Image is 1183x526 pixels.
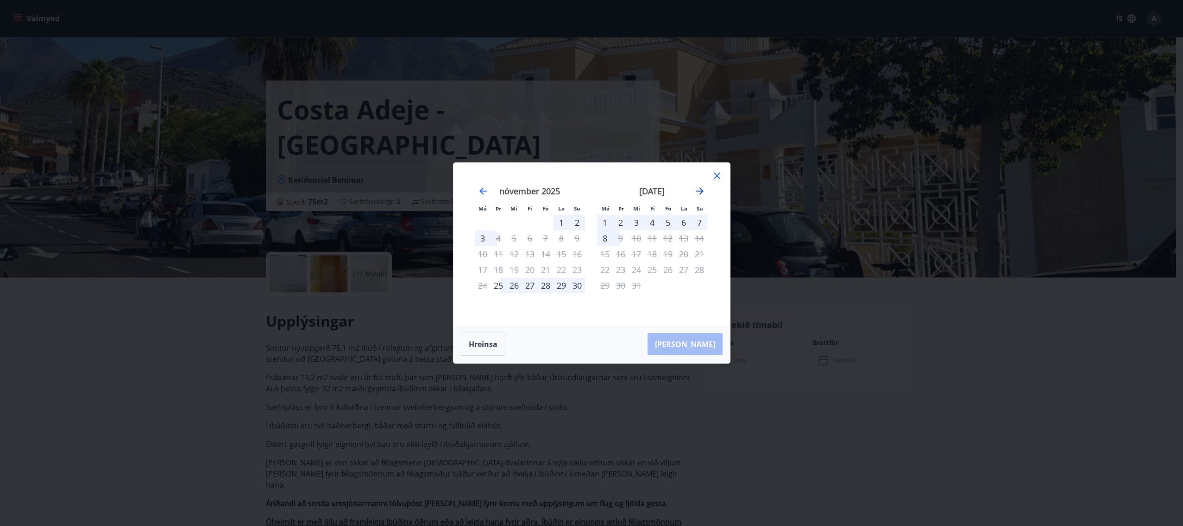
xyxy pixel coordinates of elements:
[613,215,629,230] div: 2
[554,215,569,230] div: 1
[676,262,692,278] td: Not available. laugardagur, 27. desember 2025
[522,230,538,246] td: Not available. fimmtudagur, 6. nóvember 2025
[597,230,613,246] div: 8
[506,278,522,293] div: 26
[597,215,613,230] div: 1
[618,205,624,212] small: Þr
[538,246,554,262] td: Not available. föstudagur, 14. nóvember 2025
[629,215,644,230] div: 3
[510,205,517,212] small: Mi
[554,246,569,262] td: Not available. laugardagur, 15. nóvember 2025
[644,230,660,246] td: Not available. fimmtudagur, 11. desember 2025
[644,246,660,262] td: Not available. fimmtudagur, 18. desember 2025
[692,230,707,246] td: Not available. sunnudagur, 14. desember 2025
[660,246,676,262] td: Not available. föstudagur, 19. desember 2025
[694,186,705,197] div: Move forward to switch to the next month.
[554,262,569,278] td: Not available. laugardagur, 22. nóvember 2025
[601,205,610,212] small: Má
[692,215,707,230] div: 7
[538,278,554,293] div: 28
[461,333,505,356] button: Hreinsa
[491,230,506,246] td: Not available. þriðjudagur, 4. nóvember 2025
[538,262,554,278] td: Not available. föstudagur, 21. nóvember 2025
[475,246,491,262] td: Not available. mánudagur, 10. nóvember 2025
[554,215,569,230] td: Choose laugardagur, 1. nóvember 2025 as your check-in date. It’s available.
[554,278,569,293] div: 29
[522,262,538,278] td: Not available. fimmtudagur, 20. nóvember 2025
[506,230,522,246] td: Not available. miðvikudagur, 5. nóvember 2025
[475,262,491,278] td: Not available. mánudagur, 17. nóvember 2025
[574,205,580,212] small: Su
[697,205,703,212] small: Su
[558,205,565,212] small: La
[597,246,613,262] td: Not available. mánudagur, 15. desember 2025
[650,205,655,212] small: Fi
[569,262,585,278] td: Not available. sunnudagur, 23. nóvember 2025
[478,205,487,212] small: Má
[676,215,692,230] td: Choose laugardagur, 6. desember 2025 as your check-in date. It’s available.
[692,262,707,278] td: Not available. sunnudagur, 28. desember 2025
[597,278,613,293] td: Not available. mánudagur, 29. desember 2025
[613,230,629,246] div: Aðeins útritun í boði
[597,230,613,246] td: Choose mánudagur, 8. desember 2025 as your check-in date. It’s available.
[522,278,538,293] td: Choose fimmtudagur, 27. nóvember 2025 as your check-in date. It’s available.
[569,246,585,262] td: Not available. sunnudagur, 16. nóvember 2025
[542,205,548,212] small: Fö
[475,230,491,246] div: 3
[554,278,569,293] td: Choose laugardagur, 29. nóvember 2025 as your check-in date. It’s available.
[491,246,506,262] td: Not available. þriðjudagur, 11. nóvember 2025
[676,230,692,246] td: Not available. laugardagur, 13. desember 2025
[665,205,671,212] small: Fö
[569,278,585,293] div: 30
[613,215,629,230] td: Choose þriðjudagur, 2. desember 2025 as your check-in date. It’s available.
[569,215,585,230] td: Choose sunnudagur, 2. nóvember 2025 as your check-in date. It’s available.
[475,278,491,293] td: Not available. mánudagur, 24. nóvember 2025
[491,278,506,293] td: Choose þriðjudagur, 25. nóvember 2025 as your check-in date. It’s available.
[629,262,644,278] td: Not available. miðvikudagur, 24. desember 2025
[491,230,506,246] div: Aðeins útritun í boði
[538,230,554,246] td: Not available. föstudagur, 7. nóvember 2025
[644,215,660,230] td: Choose fimmtudagur, 4. desember 2025 as your check-in date. It’s available.
[613,230,629,246] td: Not available. þriðjudagur, 9. desember 2025
[629,230,644,246] td: Not available. miðvikudagur, 10. desember 2025
[569,215,585,230] div: 2
[569,230,585,246] td: Not available. sunnudagur, 9. nóvember 2025
[597,262,613,278] td: Not available. mánudagur, 22. desember 2025
[499,186,560,197] strong: nóvember 2025
[522,246,538,262] td: Not available. fimmtudagur, 13. nóvember 2025
[506,262,522,278] td: Not available. miðvikudagur, 19. nóvember 2025
[660,262,676,278] td: Not available. föstudagur, 26. desember 2025
[528,205,532,212] small: Fi
[629,246,644,262] td: Not available. miðvikudagur, 17. desember 2025
[506,246,522,262] td: Not available. miðvikudagur, 12. nóvember 2025
[639,186,665,197] strong: [DATE]
[644,215,660,230] div: 4
[478,186,489,197] div: Move backward to switch to the previous month.
[692,215,707,230] td: Choose sunnudagur, 7. desember 2025 as your check-in date. It’s available.
[538,278,554,293] td: Choose föstudagur, 28. nóvember 2025 as your check-in date. It’s available.
[629,215,644,230] td: Choose miðvikudagur, 3. desember 2025 as your check-in date. It’s available.
[660,230,676,246] td: Not available. föstudagur, 12. desember 2025
[660,215,676,230] div: 5
[633,205,640,212] small: Mi
[491,262,506,278] td: Not available. þriðjudagur, 18. nóvember 2025
[613,246,629,262] td: Not available. þriðjudagur, 16. desember 2025
[676,246,692,262] td: Not available. laugardagur, 20. desember 2025
[681,205,687,212] small: La
[569,278,585,293] td: Choose sunnudagur, 30. nóvember 2025 as your check-in date. It’s available.
[475,230,491,246] td: Choose mánudagur, 3. nóvember 2025 as your check-in date. It’s available.
[629,278,644,293] td: Not available. miðvikudagur, 31. desember 2025
[692,246,707,262] td: Not available. sunnudagur, 21. desember 2025
[597,215,613,230] td: Choose mánudagur, 1. desember 2025 as your check-in date. It’s available.
[676,215,692,230] div: 6
[496,205,501,212] small: Þr
[613,262,629,278] td: Not available. þriðjudagur, 23. desember 2025
[644,262,660,278] td: Not available. fimmtudagur, 25. desember 2025
[491,278,506,293] div: Aðeins innritun í boði
[660,215,676,230] td: Choose föstudagur, 5. desember 2025 as your check-in date. It’s available.
[522,278,538,293] div: 27
[554,230,569,246] td: Not available. laugardagur, 8. nóvember 2025
[465,174,719,314] div: Calendar
[506,278,522,293] td: Choose miðvikudagur, 26. nóvember 2025 as your check-in date. It’s available.
[613,278,629,293] td: Not available. þriðjudagur, 30. desember 2025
